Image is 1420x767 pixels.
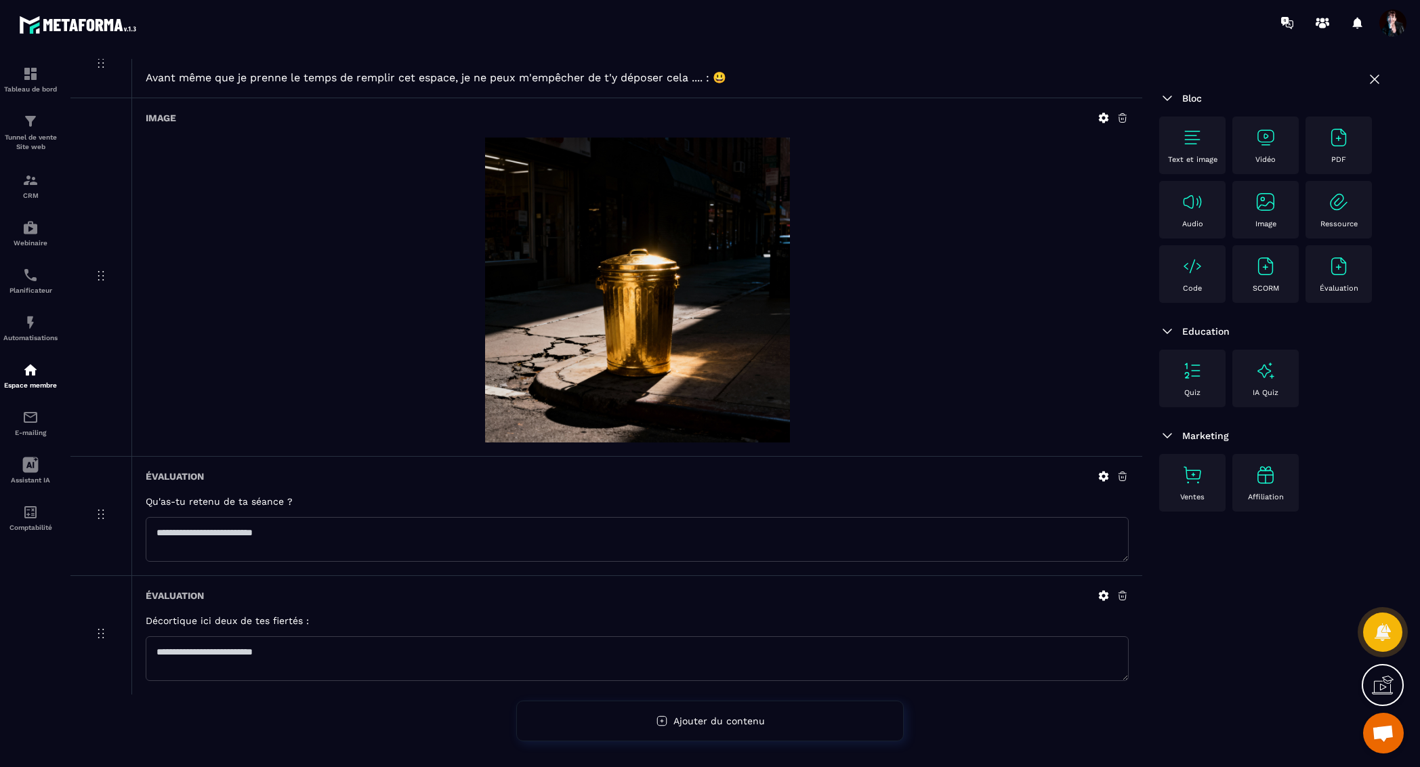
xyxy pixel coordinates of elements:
[146,590,204,601] h6: Évaluation
[485,138,790,442] img: background
[3,257,58,304] a: schedulerschedulerPlanificateur
[146,615,1129,626] h5: Décortique ici deux de tes fiertés :
[1255,191,1276,213] img: text-image no-wra
[22,267,39,283] img: scheduler
[1328,255,1350,277] img: text-image no-wra
[146,471,204,482] h6: Évaluation
[19,12,141,37] img: logo
[1180,493,1205,501] p: Ventes
[1182,464,1203,486] img: text-image no-wra
[1182,127,1203,148] img: text-image no-wra
[1184,388,1200,397] p: Quiz
[3,239,58,247] p: Webinaire
[3,429,58,436] p: E-mailing
[1328,127,1350,148] img: text-image no-wra
[1182,191,1203,213] img: text-image no-wra
[1168,155,1217,164] p: Text et image
[3,304,58,352] a: automationsautomationsAutomatisations
[146,112,176,123] h6: Image
[3,103,58,162] a: formationformationTunnel de vente Site web
[1320,220,1358,228] p: Ressource
[22,220,39,236] img: automations
[1253,284,1279,293] p: SCORM
[22,113,39,129] img: formation
[3,56,58,103] a: formationformationTableau de bord
[3,192,58,199] p: CRM
[1255,220,1276,228] p: Image
[1255,360,1276,381] img: text-image
[1182,326,1230,337] span: Education
[1255,155,1276,164] p: Vidéo
[1159,428,1175,444] img: arrow-down
[3,334,58,341] p: Automatisations
[1363,713,1404,753] div: Ouvrir le chat
[1182,360,1203,381] img: text-image no-wra
[3,381,58,389] p: Espace membre
[1159,90,1175,106] img: arrow-down
[3,447,58,494] a: Assistant IA
[3,209,58,257] a: automationsautomationsWebinaire
[1255,255,1276,277] img: text-image no-wra
[1182,255,1203,277] img: text-image no-wra
[3,85,58,93] p: Tableau de bord
[22,504,39,520] img: accountant
[146,71,1129,84] p: Avant même que je prenne le temps de remplir cet espace, je ne peux m'empêcher de t'y déposer cel...
[3,524,58,531] p: Comptabilité
[1320,284,1358,293] p: Évaluation
[1183,284,1202,293] p: Code
[1182,430,1229,441] span: Marketing
[22,314,39,331] img: automations
[1182,93,1202,104] span: Bloc
[3,287,58,294] p: Planificateur
[3,352,58,399] a: automationsautomationsEspace membre
[1255,127,1276,148] img: text-image no-wra
[3,133,58,152] p: Tunnel de vente Site web
[3,476,58,484] p: Assistant IA
[1331,155,1346,164] p: PDF
[3,399,58,447] a: emailemailE-mailing
[22,66,39,82] img: formation
[673,716,765,726] span: Ajouter du contenu
[1159,323,1175,339] img: arrow-down
[22,172,39,188] img: formation
[1255,464,1276,486] img: text-image
[3,162,58,209] a: formationformationCRM
[1182,220,1203,228] p: Audio
[22,362,39,378] img: automations
[1328,191,1350,213] img: text-image no-wra
[1253,388,1278,397] p: IA Quiz
[22,409,39,426] img: email
[146,496,1129,507] h5: Qu'as-tu retenu de ta séance ?
[3,494,58,541] a: accountantaccountantComptabilité
[1248,493,1284,501] p: Affiliation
